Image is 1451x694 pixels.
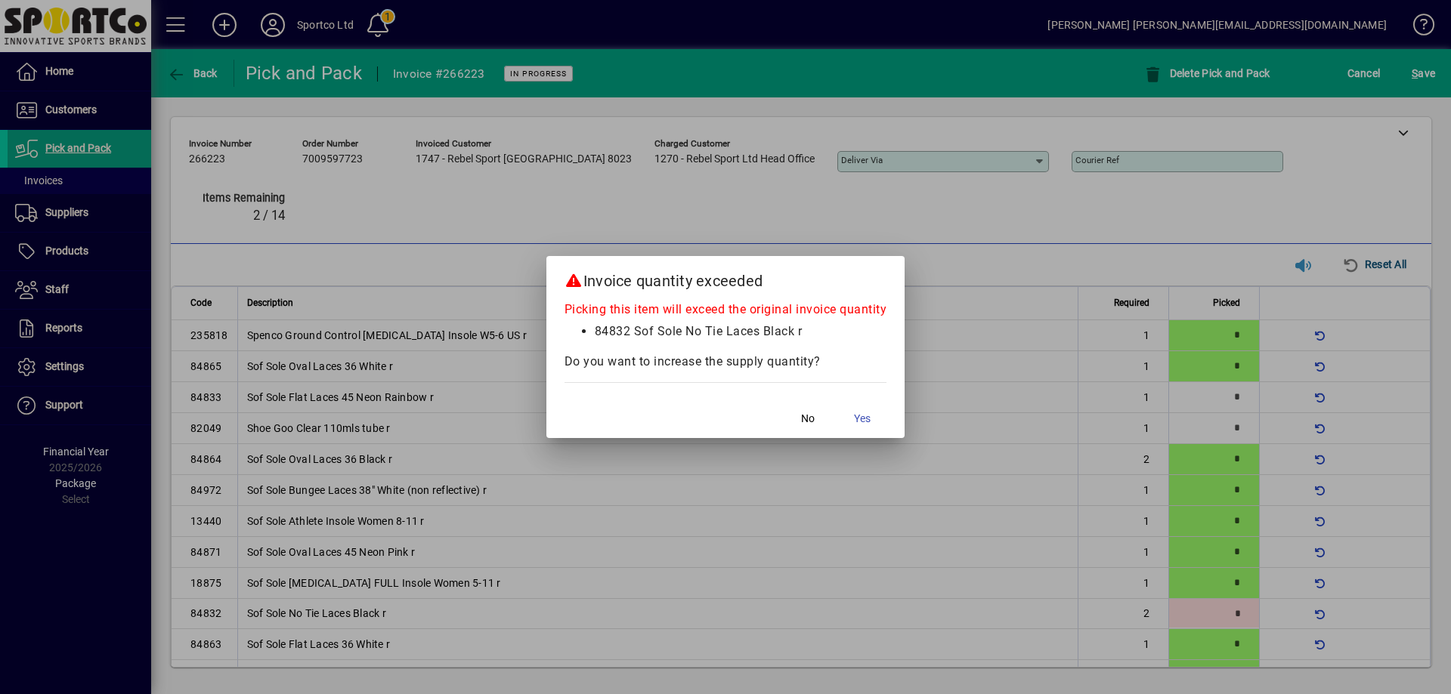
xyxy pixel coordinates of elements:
li: 84832 Sof Sole No Tie Laces Black r [595,322,887,341]
span: Yes [854,411,871,427]
span: No [801,411,815,427]
div: Do you want to increase the supply quantity? [565,353,887,371]
div: Picking this item will exceed the original invoice quantity [565,301,887,322]
h2: Invoice quantity exceeded [546,256,905,300]
button: Yes [838,405,886,432]
button: No [784,405,832,432]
